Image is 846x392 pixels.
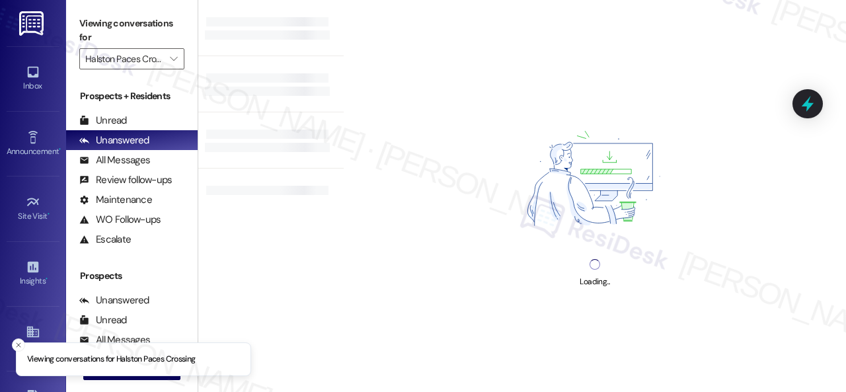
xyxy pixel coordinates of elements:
span: • [48,210,50,219]
div: Unanswered [79,294,149,307]
span: • [59,145,61,154]
a: Inbox [7,61,59,97]
button: Close toast [12,338,25,352]
p: Viewing conversations for Halston Paces Crossing [27,354,196,366]
input: All communities [85,48,163,69]
a: Site Visit • [7,191,59,227]
div: Unread [79,313,127,327]
div: Loading... [580,275,609,289]
label: Viewing conversations for [79,13,184,48]
div: Prospects [66,269,198,283]
span: • [46,274,48,284]
img: ResiDesk Logo [19,11,46,36]
div: All Messages [79,153,150,167]
div: Maintenance [79,193,152,207]
div: Prospects + Residents [66,89,198,103]
div: WO Follow-ups [79,213,161,227]
a: Buildings [7,321,59,356]
a: Insights • [7,256,59,292]
div: Unread [79,114,127,128]
div: Escalate [79,233,131,247]
i:  [170,54,177,64]
div: Unanswered [79,134,149,147]
div: Review follow-ups [79,173,172,187]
